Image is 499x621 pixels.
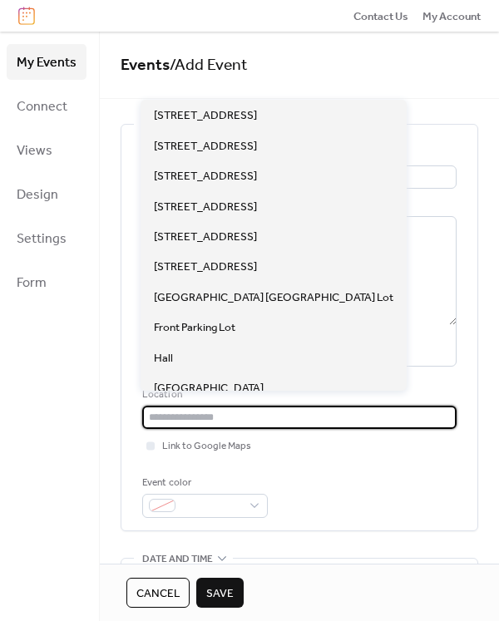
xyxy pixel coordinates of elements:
a: Settings [7,220,86,256]
div: Event color [142,475,264,491]
span: [GEOGRAPHIC_DATA] [154,380,264,397]
button: Save [196,578,244,608]
span: Cancel [136,585,180,602]
span: Link to Google Maps [162,438,251,455]
span: [STREET_ADDRESS] [154,199,257,215]
a: Connect [7,88,86,124]
img: logo [18,7,35,25]
span: [STREET_ADDRESS] [154,107,257,124]
span: [STREET_ADDRESS] [154,229,257,245]
a: Views [7,132,86,168]
a: My Account [422,7,481,24]
a: Contact Us [353,7,408,24]
span: Hall [154,350,173,367]
span: Connect [17,94,67,120]
span: Date and time [142,550,213,567]
span: Views [17,138,52,164]
span: Settings [17,226,67,252]
span: Front Parking Lot [154,319,235,336]
span: Form [17,270,47,296]
a: Events [121,50,170,81]
span: Contact Us [353,8,408,25]
span: My Events [17,50,77,76]
button: Cancel [126,578,190,608]
div: Location [142,387,453,403]
span: [STREET_ADDRESS] [154,168,257,185]
span: [STREET_ADDRESS] [154,138,257,155]
span: Save [206,585,234,602]
span: / Add Event [170,50,248,81]
span: My Account [422,8,481,25]
span: [GEOGRAPHIC_DATA] [GEOGRAPHIC_DATA] Lot [154,289,393,306]
a: Design [7,176,86,212]
span: Design [17,182,58,208]
span: [STREET_ADDRESS] [154,259,257,275]
a: Form [7,264,86,300]
a: My Events [7,44,86,80]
